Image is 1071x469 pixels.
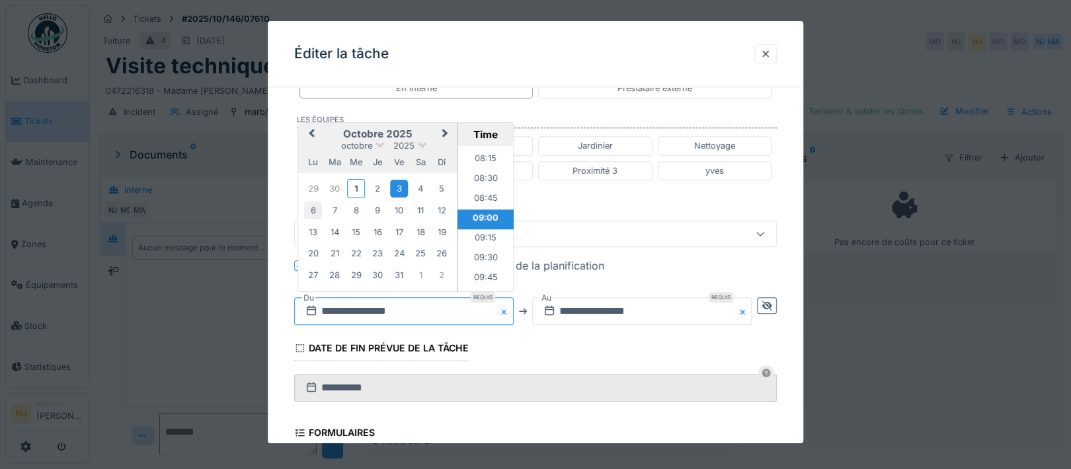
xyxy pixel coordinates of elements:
li: 08:15 [457,150,514,170]
label: Du [302,291,315,305]
div: Choose dimanche 2 novembre 2025 [433,266,451,283]
div: Choose mercredi 8 octobre 2025 [347,201,365,219]
div: Choose samedi 4 octobre 2025 [411,179,429,197]
span: 2025 [393,141,415,151]
div: Choose mercredi 1 octobre 2025 [347,178,365,198]
h3: Éditer la tâche [294,46,389,62]
div: Choose mardi 14 octobre 2025 [326,223,344,240]
button: Previous Month [299,124,321,145]
div: Choose dimanche 26 octobre 2025 [433,244,451,262]
li: 10:00 [457,289,514,308]
div: Choose vendredi 10 octobre 2025 [390,201,408,219]
div: Prestataire externe [617,82,692,94]
div: jeudi [369,153,387,171]
div: Choose mardi 21 octobre 2025 [326,244,344,262]
div: Choose dimanche 5 octobre 2025 [433,179,451,197]
div: Choose dimanche 12 octobre 2025 [433,201,451,219]
div: Choose jeudi 23 octobre 2025 [369,244,387,262]
div: Date de fin prévue de la tâche [294,338,469,361]
div: Choose samedi 11 octobre 2025 [411,201,429,219]
li: 08:30 [457,170,514,190]
div: Proximité 3 [573,164,617,177]
li: 09:30 [457,249,514,269]
li: 08:45 [457,190,514,209]
div: Choose lundi 6 octobre 2025 [304,201,322,219]
div: dimanche [433,153,451,171]
div: Requis [471,292,495,303]
div: Choose vendredi 31 octobre 2025 [390,266,408,283]
div: lundi [304,153,322,171]
div: Choose mercredi 29 octobre 2025 [347,266,365,283]
div: Choose jeudi 16 octobre 2025 [369,223,387,240]
button: Close [499,297,514,325]
div: samedi [411,153,429,171]
div: Choose dimanche 19 octobre 2025 [433,223,451,240]
div: Choose vendredi 17 octobre 2025 [390,223,408,240]
div: Choose mercredi 15 octobre 2025 [347,223,365,240]
div: Choose vendredi 24 octobre 2025 [390,244,408,262]
div: Choose samedi 18 octobre 2025 [411,223,429,240]
li: 09:00 [457,209,514,229]
div: Choose mardi 28 octobre 2025 [326,266,344,283]
div: mercredi [347,153,365,171]
label: Au [540,291,553,305]
button: Close [737,297,752,325]
div: Choose lundi 20 octobre 2025 [304,244,322,262]
div: En interne [396,82,437,94]
span: octobre [341,141,372,151]
label: Les équipes [297,114,777,129]
div: Choose lundi 29 septembre 2025 [304,179,322,197]
div: Time [461,128,510,141]
div: Choose mardi 7 octobre 2025 [326,201,344,219]
div: Jardinier [578,139,613,152]
div: Choose jeudi 2 octobre 2025 [369,179,387,197]
div: Formulaires [294,423,375,445]
div: Choose samedi 25 octobre 2025 [411,244,429,262]
div: Choose mercredi 22 octobre 2025 [347,244,365,262]
div: Choose mardi 30 septembre 2025 [326,179,344,197]
div: Requis [709,292,733,303]
div: mardi [326,153,344,171]
div: Choose lundi 13 octobre 2025 [304,223,322,240]
li: 09:45 [457,269,514,289]
div: Choose jeudi 30 octobre 2025 [369,266,387,283]
div: Choose jeudi 9 octobre 2025 [369,201,387,219]
div: Nettoyage [694,139,735,152]
li: 09:15 [457,229,514,249]
ul: Time [457,146,514,291]
div: yves [705,164,724,177]
div: Choose samedi 1 novembre 2025 [411,266,429,283]
div: vendredi [390,153,408,171]
div: Choose vendredi 3 octobre 2025 [390,179,408,197]
button: Next Month [436,124,457,145]
div: Choose lundi 27 octobre 2025 [304,266,322,283]
h2: octobre 2025 [298,128,457,140]
div: Month octobre, 2025 [303,177,453,285]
